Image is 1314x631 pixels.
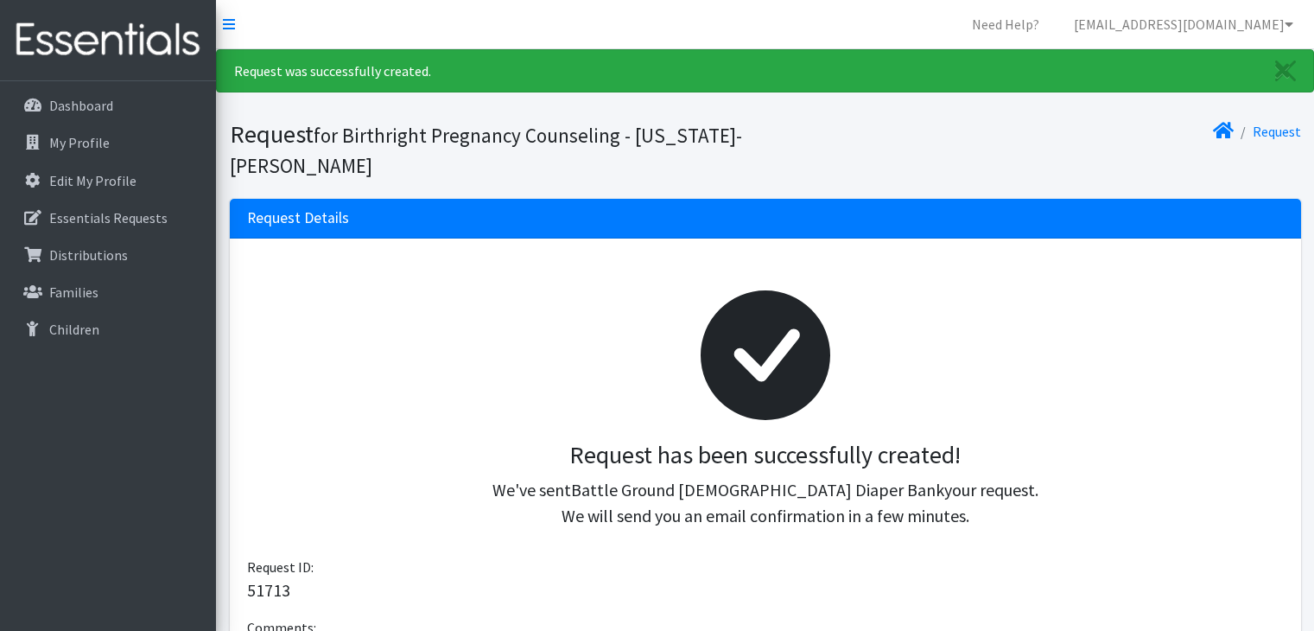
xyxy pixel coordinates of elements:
a: Distributions [7,238,209,272]
h3: Request Details [247,209,349,227]
a: Dashboard [7,88,209,123]
span: Battle Ground [DEMOGRAPHIC_DATA] Diaper Bank [571,479,944,500]
p: Families [49,284,98,301]
a: Request [1253,123,1301,140]
a: My Profile [7,125,209,160]
p: Dashboard [49,97,113,114]
a: Essentials Requests [7,201,209,235]
span: Request ID: [247,558,314,576]
a: Children [7,312,209,347]
p: Children [49,321,99,338]
a: [EMAIL_ADDRESS][DOMAIN_NAME] [1060,7,1307,41]
a: Edit My Profile [7,163,209,198]
p: We've sent your request. We will send you an email confirmation in a few minutes. [261,477,1270,529]
div: Request was successfully created. [216,49,1314,92]
p: Essentials Requests [49,209,168,226]
p: 51713 [247,577,1284,603]
p: Edit My Profile [49,172,136,189]
a: Families [7,275,209,309]
a: Close [1258,50,1313,92]
p: My Profile [49,134,110,151]
p: Distributions [49,246,128,264]
h3: Request has been successfully created! [261,441,1270,470]
img: HumanEssentials [7,11,209,69]
h1: Request [230,119,759,179]
small: for Birthright Pregnancy Counseling - [US_STATE]-[PERSON_NAME] [230,123,742,178]
a: Need Help? [958,7,1053,41]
